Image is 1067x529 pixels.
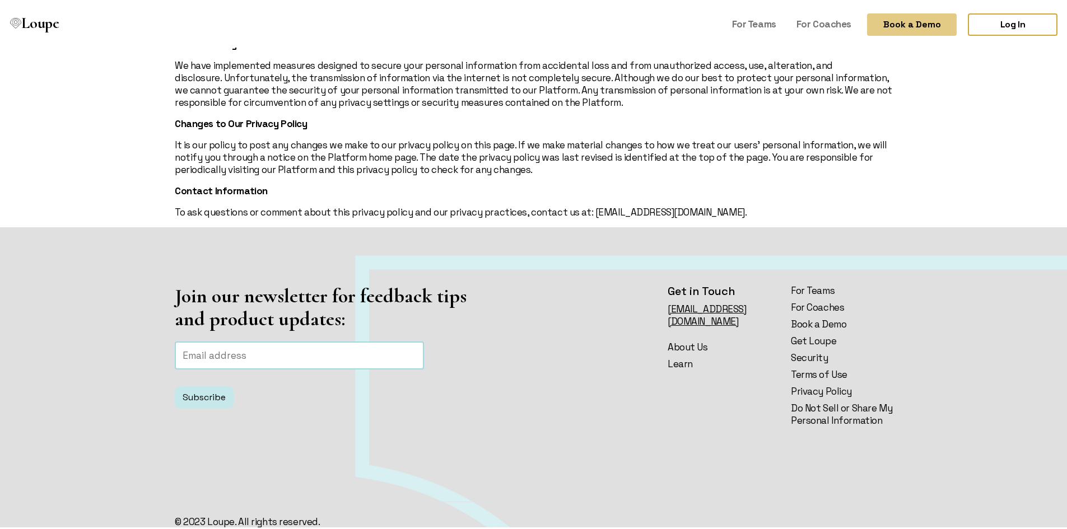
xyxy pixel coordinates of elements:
a: About Us [668,339,777,351]
a: Terms of Use [791,366,901,378]
h1: Join our newsletter for feedback tips and product updates: [175,282,531,328]
p: We have implemented measures designed to secure your personal information from accidental loss an... [175,57,901,106]
a: Learn [668,355,777,368]
img: Loupe Logo [10,16,21,27]
a: Security [791,349,901,362]
a: For Coaches [791,299,901,311]
a: For Coaches [792,11,856,32]
b: Contact Information [175,182,268,195]
a: Book a Demo [791,316,901,328]
a: Do Not Sell or Share My Personal Information [791,400,901,424]
button: Book a Demo [867,11,957,34]
a: For Teams [791,282,901,294]
a: Privacy Policy [791,383,901,395]
a: Log In [968,11,1057,34]
a: Loupe [7,11,63,34]
p: © 2023 Loupe. All rights reserved. [175,513,320,526]
a: For Teams [728,11,781,32]
button: Subscribe [175,384,234,406]
p: It is our policy to post any changes we make to our privacy policy on this page. If we make mater... [175,137,901,174]
b: Changes to Our Privacy Policy [175,115,307,128]
h4: Get in Touch [668,282,777,296]
a: Get Loupe [791,333,901,345]
p: To ask questions or comment about this privacy policy and our privacy practices, contact us at: [... [175,204,901,216]
input: Email address [175,339,424,367]
a: [EMAIL_ADDRESS][DOMAIN_NAME] [668,301,747,325]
